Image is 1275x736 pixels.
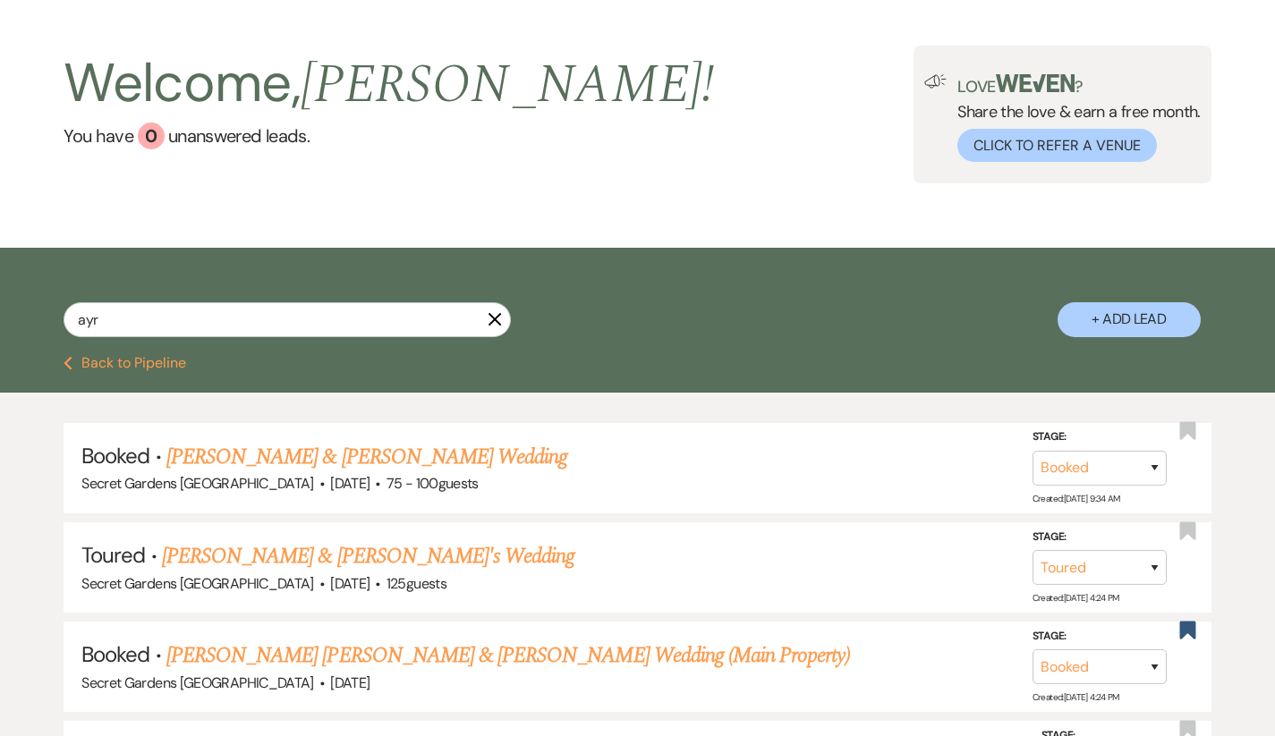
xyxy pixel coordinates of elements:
[387,574,446,593] span: 125 guests
[162,540,575,572] a: [PERSON_NAME] & [PERSON_NAME]'s Wedding
[947,74,1201,162] div: Share the love & earn a free month.
[138,123,165,149] div: 0
[81,541,145,569] span: Toured
[996,74,1075,92] img: weven-logo-green.svg
[81,673,314,692] span: Secret Gardens [GEOGRAPHIC_DATA]
[64,356,186,370] button: Back to Pipeline
[957,129,1157,162] button: Click to Refer a Venue
[81,640,149,668] span: Booked
[1033,493,1120,504] span: Created: [DATE] 9:34 AM
[301,44,714,126] span: [PERSON_NAME] !
[166,441,567,473] a: [PERSON_NAME] & [PERSON_NAME] Wedding
[1033,691,1119,703] span: Created: [DATE] 4:24 PM
[1033,527,1167,546] label: Stage:
[64,46,714,123] h2: Welcome,
[330,673,370,692] span: [DATE]
[957,74,1201,95] p: Love ?
[81,442,149,470] span: Booked
[166,639,850,672] a: [PERSON_NAME] [PERSON_NAME] & [PERSON_NAME] Wedding (Main Property)
[1058,302,1201,337] button: + Add Lead
[1033,627,1167,647] label: Stage:
[64,302,511,337] input: Search by name, event date, email address or phone number
[64,123,714,149] a: You have 0 unanswered leads.
[387,474,479,493] span: 75 - 100 guests
[1033,427,1167,447] label: Stage:
[81,574,314,593] span: Secret Gardens [GEOGRAPHIC_DATA]
[81,474,314,493] span: Secret Gardens [GEOGRAPHIC_DATA]
[924,74,947,89] img: loud-speaker-illustration.svg
[330,574,370,593] span: [DATE]
[330,474,370,493] span: [DATE]
[1033,592,1119,604] span: Created: [DATE] 4:24 PM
